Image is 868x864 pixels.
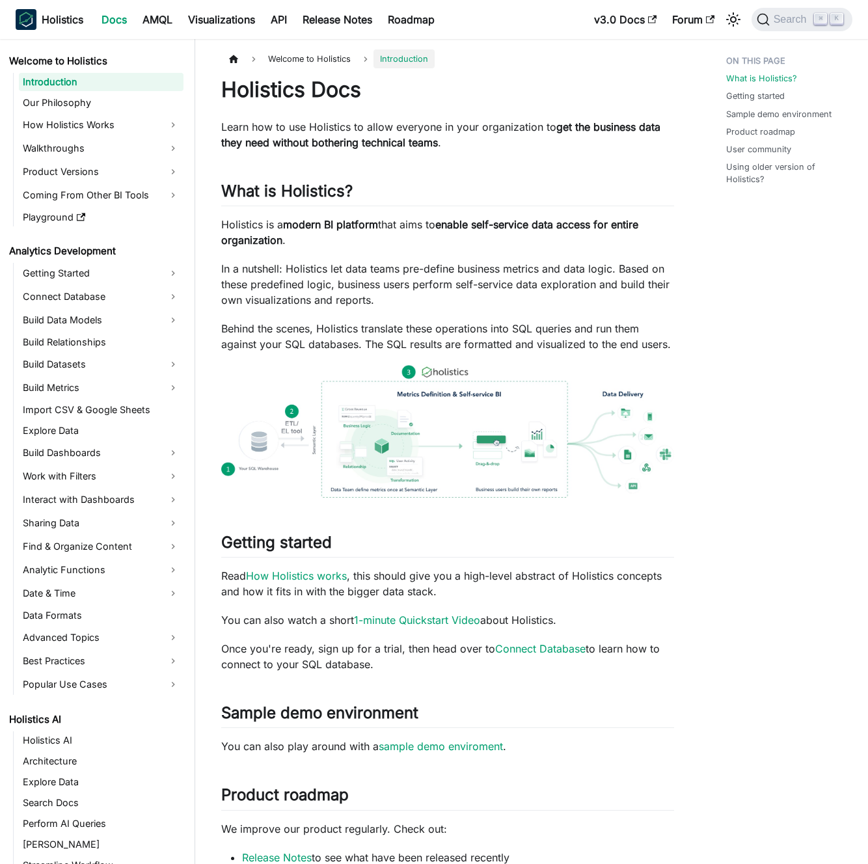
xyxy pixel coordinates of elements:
a: v3.0 Docs [586,9,664,30]
span: Welcome to Holistics [262,49,357,68]
p: Learn how to use Holistics to allow everyone in your organization to . [221,119,674,150]
a: Build Metrics [19,377,183,398]
a: Getting started [726,90,785,102]
a: Docs [94,9,135,30]
a: Release Notes [242,851,312,864]
img: How Holistics fits in your Data Stack [221,365,674,498]
a: API [263,9,295,30]
a: Connect Database [19,286,183,307]
a: Explore Data [19,422,183,440]
p: Read , this should give you a high-level abstract of Holistics concepts and how it fits in with t... [221,568,674,599]
a: Analytic Functions [19,560,183,580]
a: Work with Filters [19,466,183,487]
a: User community [726,143,791,155]
a: How Holistics Works [19,115,183,135]
a: AMQL [135,9,180,30]
a: Sample demo environment [726,108,832,120]
span: Search [770,14,815,25]
a: Find & Organize Content [19,536,183,557]
a: Build Datasets [19,354,183,375]
b: Holistics [42,12,83,27]
a: How Holistics works [246,569,347,582]
h2: What is Holistics? [221,182,674,206]
a: Build Dashboards [19,442,183,463]
a: Advanced Topics [19,627,183,648]
p: Behind the scenes, Holistics translate these operations into SQL queries and run them against you... [221,321,674,352]
a: Explore Data [19,773,183,791]
a: Roadmap [380,9,442,30]
a: 1-minute Quickstart Video [354,614,480,627]
a: Visualizations [180,9,263,30]
a: Using older version of Holistics? [726,161,848,185]
a: Release Notes [295,9,380,30]
p: You can also play around with a . [221,738,674,754]
a: Interact with Dashboards [19,489,183,510]
a: sample demo enviroment [379,740,503,753]
a: Sharing Data [19,513,183,533]
button: Switch between dark and light mode (currently light mode) [723,9,744,30]
a: Best Practices [19,651,183,671]
a: Introduction [19,73,183,91]
a: Data Formats [19,606,183,625]
h1: Holistics Docs [221,77,674,103]
a: Walkthroughs [19,138,183,159]
h2: Getting started [221,533,674,558]
p: Once you're ready, sign up for a trial, then head over to to learn how to connect to your SQL dat... [221,641,674,672]
a: Popular Use Cases [19,674,183,695]
kbd: ⌘ [814,13,827,25]
a: Playground [19,208,183,226]
h2: Sample demo environment [221,703,674,728]
a: Architecture [19,752,183,770]
a: Holistics AI [5,710,183,729]
a: Holistics AI [19,731,183,749]
a: Import CSV & Google Sheets [19,401,183,419]
a: Analytics Development [5,242,183,260]
nav: Breadcrumbs [221,49,674,68]
p: We improve our product regularly. Check out: [221,821,674,837]
a: Build Data Models [19,310,183,331]
p: In a nutshell: Holistics let data teams pre-define business metrics and data logic. Based on thes... [221,261,674,308]
a: Getting Started [19,263,183,284]
a: Perform AI Queries [19,815,183,833]
a: Build Relationships [19,333,183,351]
button: Search (Command+K) [752,8,852,31]
a: What is Holistics? [726,72,797,85]
a: Search Docs [19,794,183,812]
a: [PERSON_NAME] [19,835,183,854]
a: HolisticsHolistics [16,9,83,30]
strong: modern BI platform [283,218,378,231]
p: You can also watch a short about Holistics. [221,612,674,628]
a: Connect Database [495,642,586,655]
a: Home page [221,49,246,68]
a: Forum [664,9,722,30]
img: Holistics [16,9,36,30]
h2: Product roadmap [221,785,674,810]
span: Introduction [373,49,435,68]
a: Date & Time [19,583,183,604]
a: Our Philosophy [19,94,183,112]
p: Holistics is a that aims to . [221,217,674,248]
a: Coming From Other BI Tools [19,185,183,206]
a: Product Versions [19,161,183,182]
kbd: K [830,13,843,25]
a: Welcome to Holistics [5,52,183,70]
a: Product roadmap [726,126,795,138]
